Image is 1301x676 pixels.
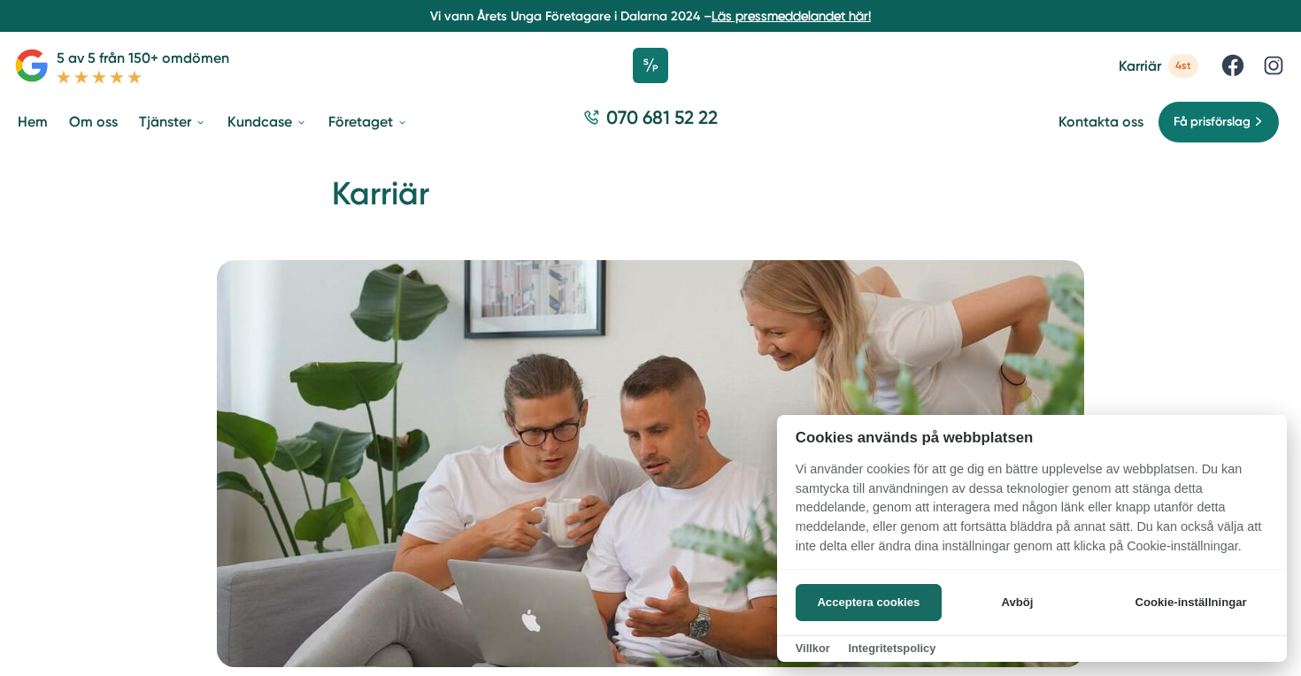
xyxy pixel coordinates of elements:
button: Cookie-inställningar [1113,584,1268,621]
button: Acceptera cookies [796,584,942,621]
a: Integritetspolicy [848,641,935,655]
button: Avböj [947,584,1088,621]
h2: Cookies används på webbplatsen [777,429,1287,446]
p: Vi använder cookies för att ge dig en bättre upplevelse av webbplatsen. Du kan samtycka till anvä... [777,460,1287,568]
a: Villkor [796,641,830,655]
